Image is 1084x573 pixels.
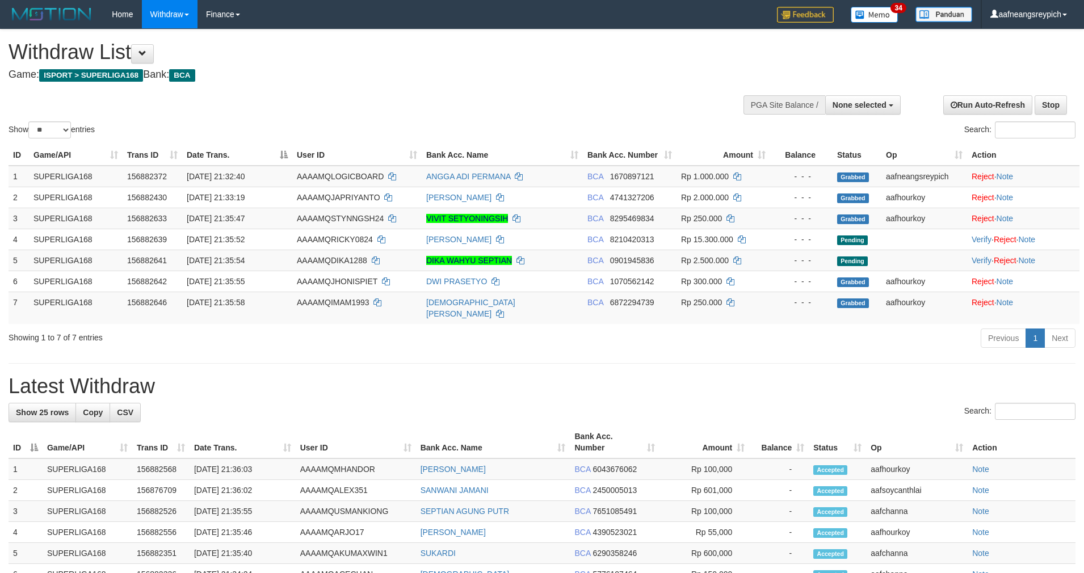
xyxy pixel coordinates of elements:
[187,235,245,244] span: [DATE] 21:35:52
[972,193,994,202] a: Reject
[837,214,869,224] span: Grabbed
[997,214,1014,223] a: Note
[416,426,570,458] th: Bank Acc. Name: activate to sort column ascending
[296,522,416,543] td: AAAAMQARJO17
[297,172,384,181] span: AAAAMQLOGICBOARD
[659,458,749,480] td: Rp 100,000
[967,166,1079,187] td: ·
[574,465,590,474] span: BCA
[837,235,868,245] span: Pending
[593,549,637,558] span: Copy 6290358246 to clipboard
[775,171,828,182] div: - - -
[9,458,43,480] td: 1
[9,145,29,166] th: ID
[187,193,245,202] span: [DATE] 21:33:19
[29,229,123,250] td: SUPERLIGA168
[421,528,486,537] a: [PERSON_NAME]
[1026,328,1045,348] a: 1
[659,480,749,501] td: Rp 601,000
[972,277,994,286] a: Reject
[593,465,637,474] span: Copy 6043676062 to clipboard
[749,480,809,501] td: -
[190,543,296,564] td: [DATE] 21:35:40
[881,145,967,166] th: Op: activate to sort column ascending
[681,298,722,307] span: Rp 250.000
[813,486,847,496] span: Accepted
[9,187,29,208] td: 2
[972,486,989,495] a: Note
[610,172,654,181] span: Copy 1670897121 to clipboard
[775,297,828,308] div: - - -
[587,277,603,286] span: BCA
[9,543,43,564] td: 5
[972,528,989,537] a: Note
[9,250,29,271] td: 5
[610,214,654,223] span: Copy 8295469834 to clipboard
[187,277,245,286] span: [DATE] 21:35:55
[967,250,1079,271] td: · ·
[187,172,245,181] span: [DATE] 21:32:40
[775,192,828,203] div: - - -
[749,501,809,522] td: -
[770,145,833,166] th: Balance
[9,208,29,229] td: 3
[775,234,828,245] div: - - -
[749,543,809,564] td: -
[187,256,245,265] span: [DATE] 21:35:54
[972,214,994,223] a: Reject
[9,166,29,187] td: 1
[29,208,123,229] td: SUPERLIGA168
[833,100,886,109] span: None selected
[997,277,1014,286] a: Note
[9,327,443,343] div: Showing 1 to 7 of 7 entries
[743,95,825,115] div: PGA Site Balance /
[426,235,491,244] a: [PERSON_NAME]
[881,187,967,208] td: aafhourkoy
[127,256,167,265] span: 156882641
[837,277,869,287] span: Grabbed
[587,235,603,244] span: BCA
[881,292,967,324] td: aafhourkoy
[28,121,71,138] select: Showentries
[995,403,1075,420] input: Search:
[813,528,847,538] span: Accepted
[187,214,245,223] span: [DATE] 21:35:47
[749,426,809,458] th: Balance: activate to sort column ascending
[587,256,603,265] span: BCA
[593,507,637,516] span: Copy 7651085491 to clipboard
[182,145,292,166] th: Date Trans.: activate to sort column descending
[421,549,456,558] a: SUKARDI
[132,543,190,564] td: 156882351
[426,256,512,265] a: DIKA WAHYU SEPTIAN
[777,7,834,23] img: Feedback.jpg
[29,271,123,292] td: SUPERLIGA168
[422,145,583,166] th: Bank Acc. Name: activate to sort column ascending
[132,480,190,501] td: 156876709
[127,277,167,286] span: 156882642
[972,507,989,516] a: Note
[421,486,489,495] a: SANWANI JAMANI
[29,145,123,166] th: Game/API: activate to sort column ascending
[570,426,659,458] th: Bank Acc. Number: activate to sort column ascending
[593,528,637,537] span: Copy 4390523021 to clipboard
[972,298,994,307] a: Reject
[681,235,733,244] span: Rp 15.300.000
[132,522,190,543] td: 156882556
[9,375,1075,398] h1: Latest Withdraw
[964,121,1075,138] label: Search:
[132,458,190,480] td: 156882568
[127,172,167,181] span: 156882372
[110,403,141,422] a: CSV
[190,522,296,543] td: [DATE] 21:35:46
[296,480,416,501] td: AAAAMQALEX351
[775,276,828,287] div: - - -
[297,214,384,223] span: AAAAMQSTYNNGSH24
[890,3,906,13] span: 34
[997,193,1014,202] a: Note
[610,256,654,265] span: Copy 0901945836 to clipboard
[866,458,968,480] td: aafhourkoy
[190,480,296,501] td: [DATE] 21:36:02
[681,172,729,181] span: Rp 1.000.000
[972,256,991,265] a: Verify
[813,507,847,517] span: Accepted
